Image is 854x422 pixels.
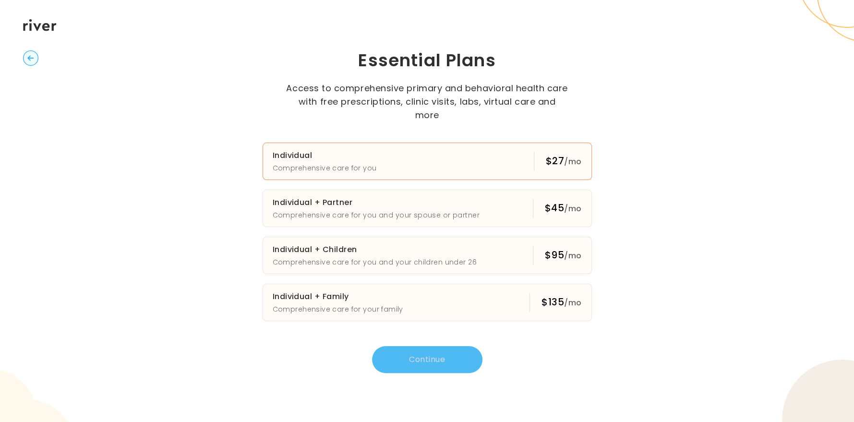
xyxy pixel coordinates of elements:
[263,143,592,180] button: IndividualComprehensive care for you$27/mo
[372,346,482,373] button: Continue
[273,196,480,209] h3: Individual + Partner
[545,201,582,216] div: $45
[564,250,581,261] span: /mo
[545,248,582,263] div: $95
[221,49,633,72] h1: Essential Plans
[286,82,569,122] p: Access to comprehensive primary and behavioral health care with free prescriptions, clinic visits...
[273,209,480,221] p: Comprehensive care for you and your spouse or partner
[273,162,377,174] p: Comprehensive care for you
[273,290,403,303] h3: Individual + Family
[564,297,581,308] span: /mo
[564,203,581,214] span: /mo
[273,243,477,256] h3: Individual + Children
[263,284,592,321] button: Individual + FamilyComprehensive care for your family$135/mo
[273,303,403,315] p: Comprehensive care for your family
[541,295,581,310] div: $135
[273,149,377,162] h3: Individual
[273,256,477,268] p: Comprehensive care for you and your children under 26
[546,154,582,169] div: $27
[564,156,581,167] span: /mo
[263,190,592,227] button: Individual + PartnerComprehensive care for you and your spouse or partner$45/mo
[263,237,592,274] button: Individual + ChildrenComprehensive care for you and your children under 26$95/mo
